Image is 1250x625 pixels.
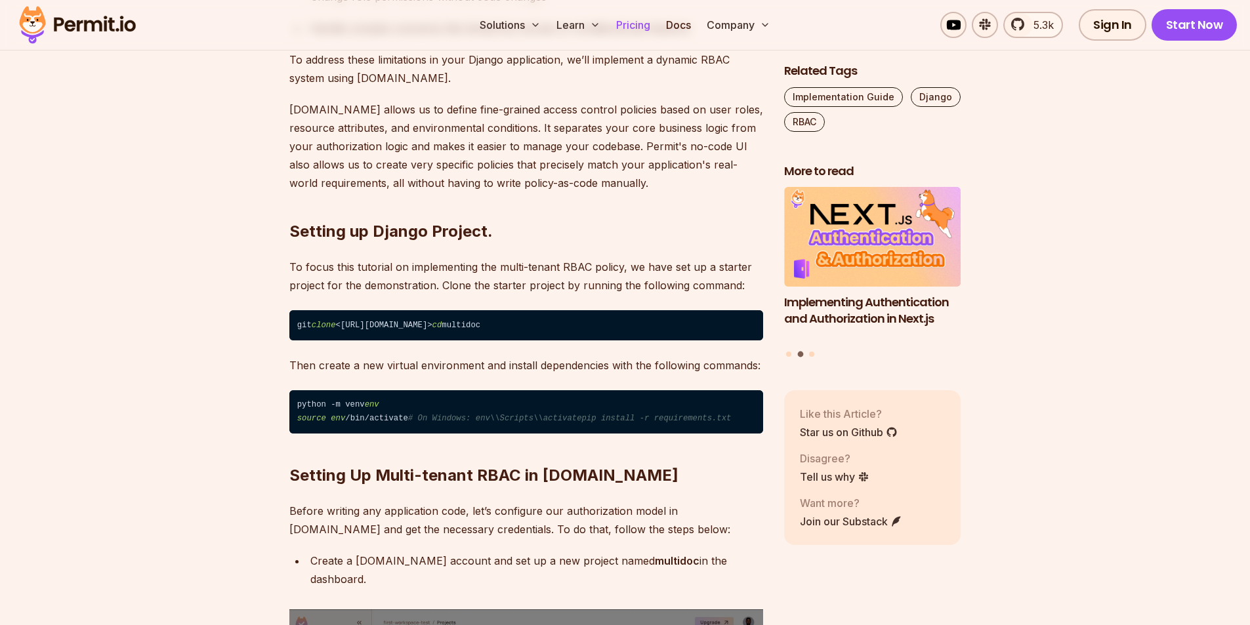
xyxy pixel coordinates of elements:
[800,451,869,466] p: Disagree?
[1079,9,1146,41] a: Sign In
[474,12,546,38] button: Solutions
[432,321,442,330] span: cd
[611,12,656,38] a: Pricing
[289,310,763,340] code: git <[URL][DOMAIN_NAME]> multidoc
[655,554,699,567] strong: multidoc
[797,352,803,357] button: Go to slide 2
[784,188,961,344] a: Implementing Authentication and Authorization in Next.jsImplementing Authentication and Authoriza...
[1003,12,1063,38] a: 5.3k
[701,12,776,38] button: Company
[809,352,814,357] button: Go to slide 3
[289,50,763,87] p: To address these limitations in your Django application, we’ll implement a dynamic RBAC system us...
[310,552,763,588] div: Create a [DOMAIN_NAME] account and set up a new project named in the dashboard.
[331,414,345,423] span: env
[289,100,763,192] p: [DOMAIN_NAME] allows us to define fine-grained access control policies based on user roles, resou...
[1152,9,1238,41] a: Start Now
[661,12,696,38] a: Docs
[289,390,763,434] code: python -m venv /bin/activate
[784,63,961,79] h2: Related Tags
[911,87,961,107] a: Django
[13,3,142,47] img: Permit logo
[800,424,898,440] a: Star us on Github
[365,400,379,409] span: env
[784,188,961,287] img: Implementing Authentication and Authorization in Next.js
[289,169,763,242] h2: Setting up Django Project.
[784,112,825,132] a: RBAC
[800,495,902,511] p: Want more?
[784,188,961,359] div: Posts
[408,414,732,423] span: # On Windows: env\\Scripts\\activatepip install -r requirements.txt
[289,413,763,486] h2: Setting Up Multi-tenant RBAC in [DOMAIN_NAME]
[312,321,336,330] span: clone
[800,406,898,422] p: Like this Article?
[786,352,791,357] button: Go to slide 1
[784,163,961,180] h2: More to read
[1026,17,1054,33] span: 5.3k
[784,188,961,344] li: 2 of 3
[800,469,869,485] a: Tell us why
[297,414,326,423] span: source
[800,514,902,529] a: Join our Substack
[289,258,763,294] p: To focus this tutorial on implementing the multi-tenant RBAC policy, we have set up a starter pro...
[551,12,606,38] button: Learn
[289,502,763,538] p: Before writing any application code, let’s configure our authorization model in [DOMAIN_NAME] and...
[289,356,763,374] p: Then create a new virtual environment and install dependencies with the following commands:
[784,294,961,327] h3: Implementing Authentication and Authorization in Next.js
[784,87,903,107] a: Implementation Guide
